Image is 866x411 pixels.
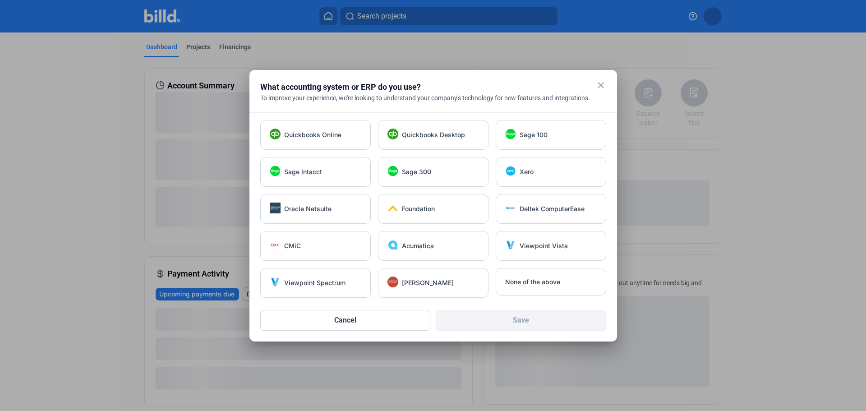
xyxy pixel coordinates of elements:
div: What accounting system or ERP do you use? [260,81,584,93]
span: Sage 300 [402,167,431,176]
span: Xero [520,167,534,176]
span: Oracle Netsuite [284,204,332,213]
span: [PERSON_NAME] [402,278,454,287]
span: None of the above [505,277,560,286]
mat-icon: close [595,80,606,91]
span: Foundation [402,204,435,213]
span: CMiC [284,241,301,250]
span: Quickbooks Online [284,130,341,139]
button: Cancel [260,310,431,331]
button: Save [436,310,606,331]
span: Acumatica [402,241,434,250]
span: Deltek ComputerEase [520,204,585,213]
span: Quickbooks Desktop [402,130,465,139]
span: Viewpoint Spectrum [284,278,345,287]
span: Viewpoint Vista [520,241,568,250]
span: Sage 100 [520,130,548,139]
div: To improve your experience, we're looking to understand your company's technology for new feature... [260,93,606,102]
span: Sage Intacct [284,167,322,176]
